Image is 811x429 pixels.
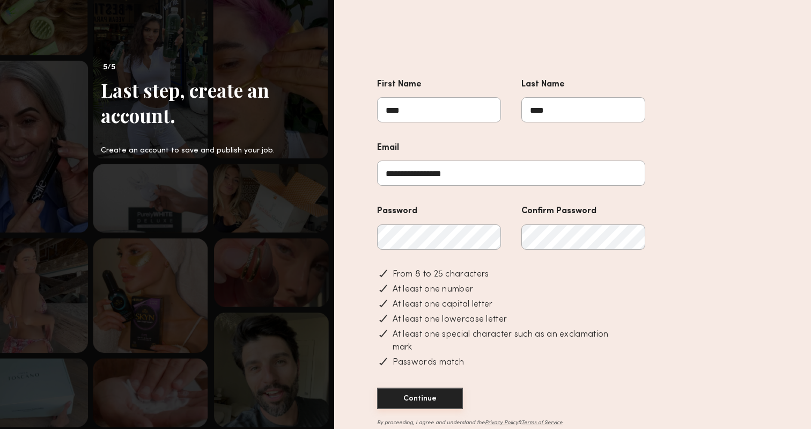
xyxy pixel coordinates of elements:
div: Last Name [521,77,645,92]
input: Email [377,161,645,186]
div: At least one special character such as an exclamation mark [385,328,630,354]
div: At least one capital letter [385,298,630,311]
button: Continue [377,388,463,409]
a: Privacy Policy [485,420,518,425]
div: Email [377,141,645,155]
div: At least one lowercase letter [385,313,630,326]
input: First Name [377,97,501,122]
div: First Name [377,77,501,92]
div: From 8 to 25 characters [385,268,630,281]
div: 5/5 [101,61,302,74]
div: By proceeding, I agree and understand the & [377,420,645,426]
input: Password [377,224,501,250]
input: Confirm Password [521,224,645,250]
div: Passwords match [385,356,630,369]
div: Last step, create an account. [101,77,302,128]
div: At least one number [385,283,630,296]
a: Terms of Service [521,420,563,425]
div: Confirm Password [521,204,645,219]
div: Create an account to save and publish your job. [101,145,302,156]
input: Last Name [521,97,645,122]
div: Password [377,204,501,219]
